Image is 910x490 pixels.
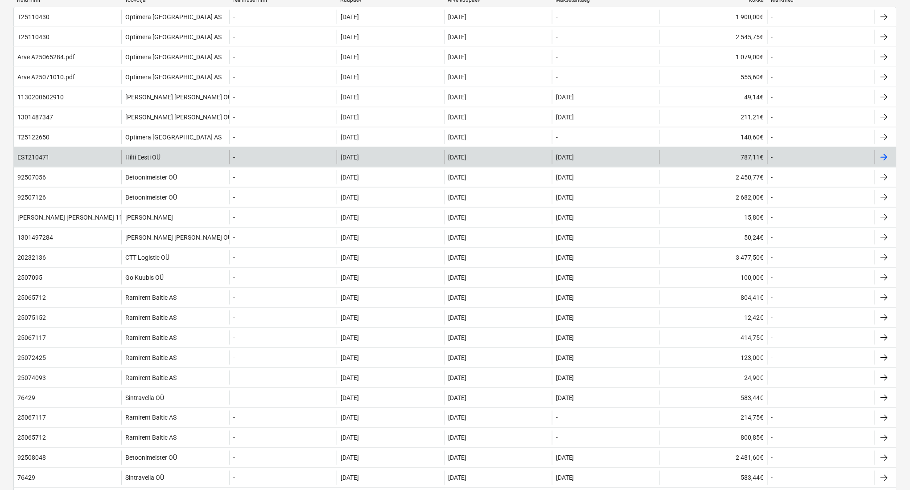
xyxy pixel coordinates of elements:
div: [DATE] [556,274,574,281]
div: - [771,334,773,341]
div: 25065712 [17,434,46,441]
div: Arve A25065284.pdf [17,53,75,61]
div: [DATE] [341,94,359,101]
div: - [771,414,773,421]
iframe: Chat Widget [865,447,910,490]
div: [DATE] [449,374,467,381]
div: - [233,374,235,381]
div: [DATE] [556,194,574,201]
div: - [233,53,235,61]
div: - [233,134,235,141]
div: - [556,134,558,141]
div: [DATE] [341,134,359,141]
div: [DATE] [556,114,574,121]
div: 211,21€ [659,110,767,124]
div: [DATE] [449,434,467,441]
div: 583,44€ [659,471,767,485]
div: [DATE] [341,314,359,321]
div: [PERSON_NAME] [PERSON_NAME] 1126.pdf [17,214,141,221]
div: [DATE] [556,454,574,461]
div: 76429 [17,394,35,401]
div: [DATE] [341,33,359,41]
div: [DATE] [341,474,359,482]
div: CTT Logistic OÜ [121,250,229,265]
div: Sintravella OÜ [121,391,229,405]
div: [DATE] [449,53,467,61]
div: [DATE] [449,214,467,221]
div: Hilti Eesti OÜ [121,150,229,164]
div: 76429 [17,474,35,482]
div: - [771,234,773,241]
div: - [556,53,558,61]
div: 25072425 [17,354,46,361]
div: Ramirent Baltic AS [121,310,229,325]
div: - [771,354,773,361]
div: 214,75€ [659,411,767,425]
div: [DATE] [449,174,467,181]
div: 92508048 [17,454,46,461]
div: [DATE] [449,94,467,101]
div: 414,75€ [659,331,767,345]
div: 2 545,75€ [659,30,767,44]
div: T25110430 [17,33,49,41]
div: 25067117 [17,414,46,421]
div: - [771,134,773,141]
div: - [233,314,235,321]
div: 787,11€ [659,150,767,164]
div: 800,85€ [659,431,767,445]
div: - [771,254,773,261]
div: - [556,434,558,441]
div: [DATE] [341,294,359,301]
div: - [233,73,235,81]
div: [DATE] [341,354,359,361]
div: [DATE] [556,254,574,261]
div: 25067117 [17,334,46,341]
div: [DATE] [341,73,359,81]
div: - [556,414,558,421]
div: 3 477,50€ [659,250,767,265]
div: [DATE] [449,254,467,261]
div: [DATE] [341,114,359,121]
div: - [233,394,235,401]
div: - [233,354,235,361]
div: 50,24€ [659,230,767,245]
div: 92507126 [17,194,46,201]
div: [DATE] [556,474,574,482]
div: 49,14€ [659,90,767,104]
div: - [771,374,773,381]
div: [DATE] [449,274,467,281]
div: [DATE] [556,94,574,101]
div: - [771,114,773,121]
div: Sintravella OÜ [121,471,229,485]
div: Vestlusvidin [865,447,910,490]
div: [DATE] [449,354,467,361]
div: [DATE] [341,274,359,281]
div: - [233,414,235,421]
div: Ramirent Baltic AS [121,331,229,345]
div: [PERSON_NAME] [PERSON_NAME] OÜ [121,230,229,245]
div: - [771,474,773,482]
div: [DATE] [449,314,467,321]
div: 1130200602910 [17,94,64,101]
div: 1 079,00€ [659,50,767,64]
div: 15,80€ [659,210,767,225]
div: - [233,114,235,121]
div: 583,44€ [659,391,767,405]
div: [DATE] [341,374,359,381]
div: [DATE] [341,53,359,61]
div: Ramirent Baltic AS [121,371,229,385]
div: [DATE] [556,394,574,401]
div: [DATE] [556,334,574,341]
div: - [771,174,773,181]
div: [DATE] [449,334,467,341]
div: 20232136 [17,254,46,261]
div: Go Kuubis OÜ [121,270,229,285]
div: - [233,294,235,301]
div: [DATE] [341,254,359,261]
div: 24,90€ [659,371,767,385]
div: [DATE] [449,114,467,121]
div: - [233,174,235,181]
div: Betoonimeister OÜ [121,451,229,465]
div: - [771,94,773,101]
div: [DATE] [341,394,359,401]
